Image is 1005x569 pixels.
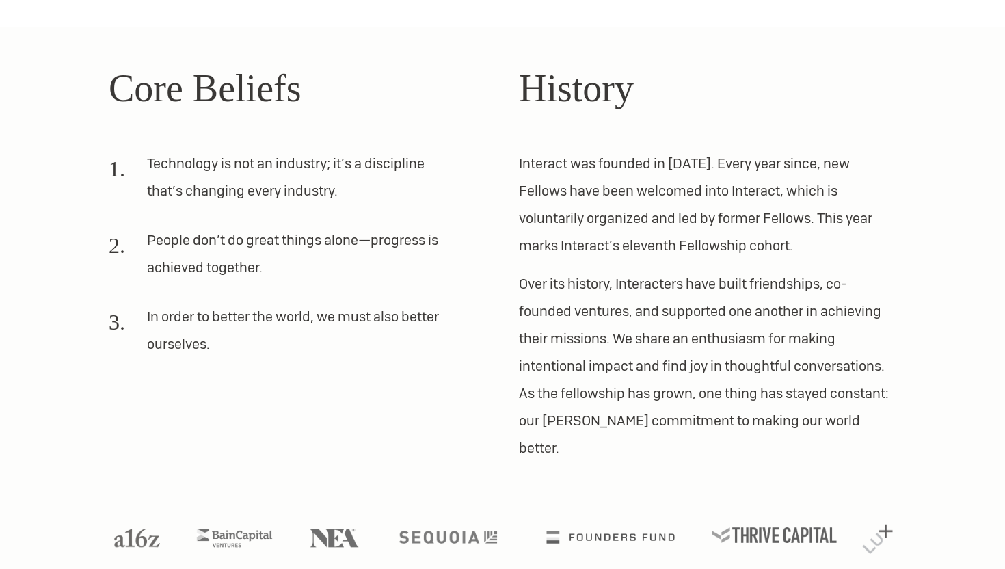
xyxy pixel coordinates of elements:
h2: History [519,59,896,117]
li: In order to better the world, we must also better ourselves. [109,303,453,369]
p: Over its history, Interacters have built friendships, co-founded ventures, and supported one anot... [519,270,896,462]
li: Technology is not an industry; it’s a discipline that’s changing every industry. [109,150,453,215]
img: NEA logo [310,529,359,547]
img: A16Z logo [114,529,159,547]
p: Interact was founded in [DATE]. Every year since, new Fellows have been welcomed into Interact, w... [519,150,896,259]
img: Lux Capital logo [862,525,892,554]
h2: Core Beliefs [109,59,486,117]
img: Thrive Capital logo [712,527,837,543]
li: People don’t do great things alone—progress is achieved together. [109,226,453,292]
img: Founders Fund logo [547,531,675,544]
img: Bain Capital Ventures logo [197,529,272,547]
img: Sequoia logo [399,531,496,544]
